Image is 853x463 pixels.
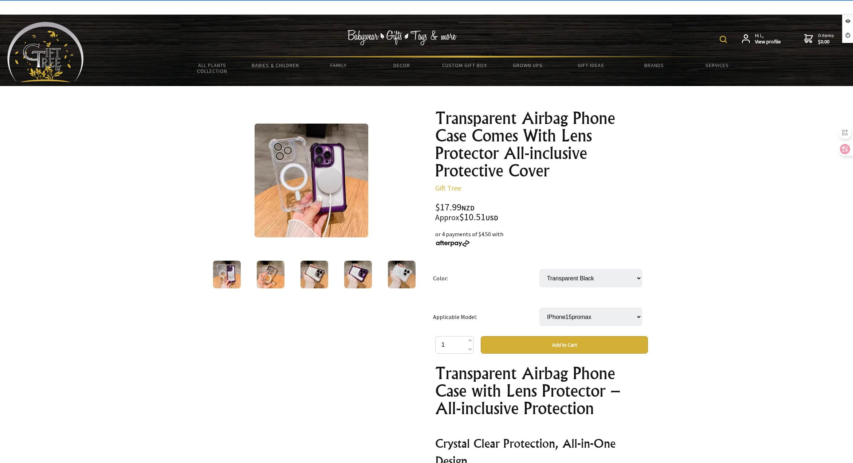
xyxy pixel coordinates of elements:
img: Transparent Airbag Phone Case Comes With Lens Protector All-inclusive Protective Cover [257,261,284,288]
span: Hi L, [755,32,781,45]
span: USD [486,214,498,222]
a: Custom Gift Box [433,58,496,73]
img: Babywear - Gifts - Toys & more [347,30,456,45]
a: 0 items$0.00 [804,32,834,45]
img: Transparent Airbag Phone Case Comes With Lens Protector All-inclusive Protective Cover [388,261,416,288]
a: All Plants Collection [181,58,244,79]
td: Applicable Model: [433,297,539,336]
img: Transparent Airbag Phone Case Comes With Lens Protector All-inclusive Protective Cover [213,261,241,288]
img: Afterpay [435,240,470,247]
span: NZD [461,204,475,212]
div: or 4 payments of $4.50 with [435,230,648,247]
a: Grown Ups [496,58,559,73]
span: 0 items [818,32,834,45]
h1: Transparent Airbag Phone Case Comes With Lens Protector All-inclusive Protective Cover [435,109,648,179]
strong: View profile [755,39,781,45]
h1: Transparent Airbag Phone Case with Lens Protector – All-inclusive Protection [435,365,648,417]
a: Babies & Children [244,58,307,73]
div: $17.99 $10.51 [435,203,648,222]
a: Family [307,58,370,73]
a: Gift Ideas [559,58,622,73]
a: Decor [370,58,433,73]
a: Services [686,58,749,73]
img: Transparent Airbag Phone Case Comes With Lens Protector All-inclusive Protective Cover [300,261,328,288]
img: Transparent Airbag Phone Case Comes With Lens Protector All-inclusive Protective Cover [255,124,368,237]
a: Brands [622,58,685,73]
button: Add to Cart [481,336,648,354]
a: Hi L,View profile [742,32,781,45]
small: Approx [435,213,459,222]
img: product search [720,36,727,43]
img: Babyware - Gifts - Toys and more... [7,22,84,82]
strong: $0.00 [818,39,834,45]
img: Transparent Airbag Phone Case Comes With Lens Protector All-inclusive Protective Cover [344,261,372,288]
td: Color: [433,259,539,297]
a: Gift Tree [435,183,461,192]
